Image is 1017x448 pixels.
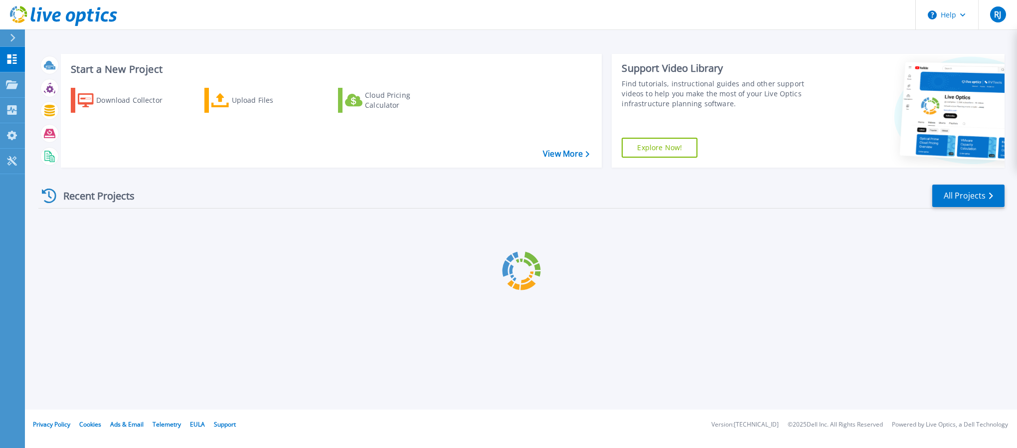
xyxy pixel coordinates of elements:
div: Upload Files [232,90,312,110]
a: Ads & Email [110,420,144,429]
a: Support [214,420,236,429]
div: Support Video Library [622,62,823,75]
div: Recent Projects [38,184,148,208]
span: RJ [994,10,1001,18]
a: Cookies [79,420,101,429]
h3: Start a New Project [71,64,589,75]
li: © 2025 Dell Inc. All Rights Reserved [788,422,883,428]
a: Cloud Pricing Calculator [338,88,449,113]
div: Cloud Pricing Calculator [365,90,445,110]
a: Privacy Policy [33,420,70,429]
a: Upload Files [204,88,316,113]
div: Download Collector [96,90,176,110]
div: Find tutorials, instructional guides and other support videos to help you make the most of your L... [622,79,823,109]
li: Version: [TECHNICAL_ID] [711,422,779,428]
li: Powered by Live Optics, a Dell Technology [892,422,1008,428]
a: All Projects [932,185,1005,207]
a: Download Collector [71,88,182,113]
a: View More [543,149,589,159]
a: Explore Now! [622,138,697,158]
a: Telemetry [153,420,181,429]
a: EULA [190,420,205,429]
